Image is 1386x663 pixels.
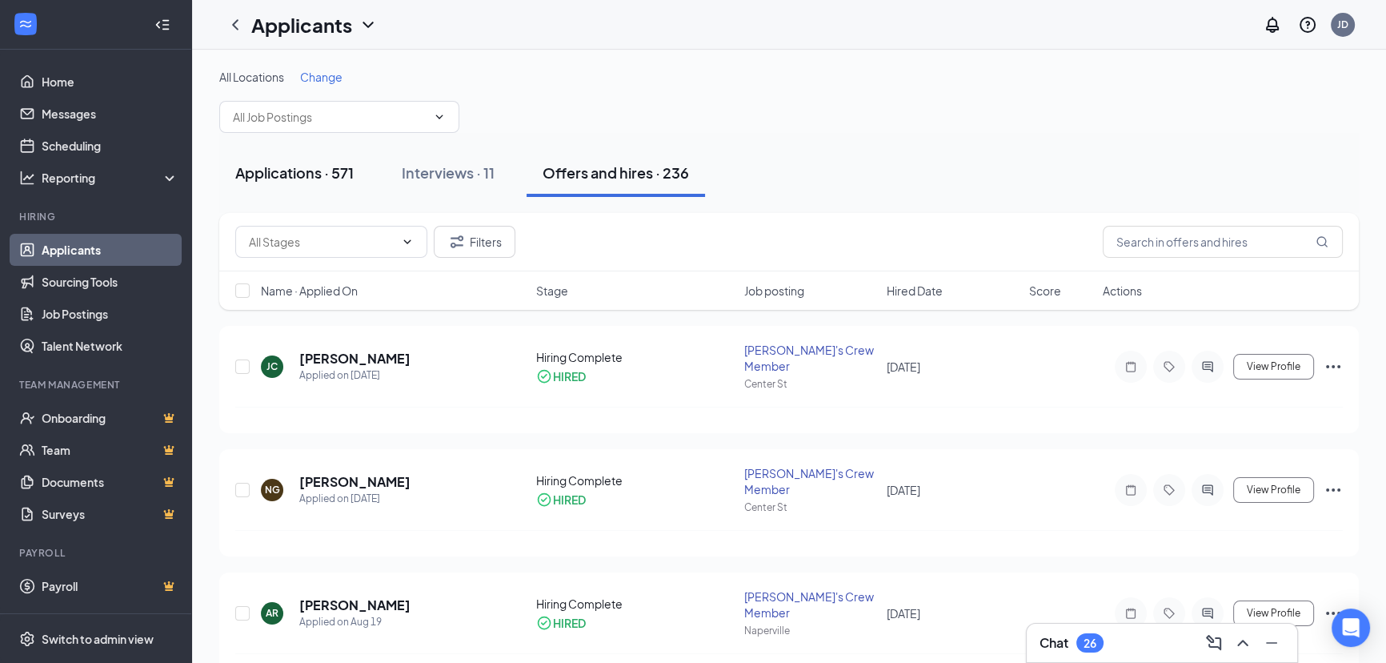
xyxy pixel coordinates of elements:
button: View Profile [1233,354,1314,380]
div: HIRED [553,615,586,631]
div: Switch to admin view [42,631,154,647]
svg: QuestionInfo [1298,15,1317,34]
div: Center St [744,377,877,391]
a: Talent Network [42,330,178,362]
svg: ChevronDown [401,235,414,248]
svg: ChevronDown [359,15,378,34]
svg: Collapse [154,17,170,33]
div: Payroll [19,546,175,560]
svg: Notifications [1263,15,1282,34]
div: JD [1337,18,1348,31]
div: Team Management [19,378,175,392]
div: [PERSON_NAME]'s Crew Member [744,342,877,374]
button: Filter Filters [434,226,515,258]
span: [DATE] [887,360,920,374]
button: View Profile [1233,601,1314,626]
a: Applicants [42,234,178,266]
div: Center St [744,500,877,514]
span: View Profile [1247,608,1300,619]
div: Hiring Complete [536,596,735,612]
svg: CheckmarkCircle [536,615,552,631]
a: Scheduling [42,130,178,162]
svg: Tag [1160,360,1179,373]
svg: ChevronLeft [226,15,245,34]
svg: Minimize [1262,633,1281,653]
svg: ActiveChat [1198,607,1217,620]
div: NG [265,483,280,496]
div: Applied on Aug 19 [299,614,411,630]
div: Offers and hires · 236 [543,163,689,183]
svg: ComposeMessage [1204,633,1224,653]
button: View Profile [1233,477,1314,503]
svg: MagnifyingGlass [1316,235,1328,248]
a: SurveysCrown [42,498,178,530]
div: Hiring [19,210,175,223]
span: Name · Applied On [261,283,358,299]
input: Search in offers and hires [1103,226,1343,258]
svg: ActiveChat [1198,484,1217,496]
svg: Analysis [19,170,35,186]
h1: Applicants [251,11,352,38]
button: Minimize [1259,630,1284,656]
svg: Note [1121,607,1140,620]
a: Messages [42,98,178,130]
div: Applied on [DATE] [299,368,411,384]
a: OnboardingCrown [42,402,178,434]
span: All Locations [219,70,284,84]
button: ComposeMessage [1201,630,1227,656]
svg: ActiveChat [1198,360,1217,373]
svg: Tag [1160,607,1179,620]
div: Applied on [DATE] [299,491,411,507]
svg: CheckmarkCircle [536,492,552,508]
div: [PERSON_NAME]'s Crew Member [744,589,877,621]
div: Hiring Complete [536,349,735,365]
span: Change [300,70,342,84]
div: Naperville [744,624,877,637]
svg: Filter [447,232,467,251]
a: Job Postings [42,298,178,330]
div: [PERSON_NAME]'s Crew Member [744,465,877,497]
a: Home [42,66,178,98]
svg: Note [1121,360,1140,373]
h3: Chat [1039,634,1068,652]
button: ChevronUp [1230,630,1256,656]
span: [DATE] [887,606,920,621]
div: Interviews · 11 [402,163,495,183]
span: Score [1029,283,1061,299]
div: HIRED [553,492,586,508]
span: View Profile [1247,361,1300,372]
a: TeamCrown [42,434,178,466]
input: All Job Postings [233,108,427,126]
a: Sourcing Tools [42,266,178,298]
div: Reporting [42,170,179,186]
div: Hiring Complete [536,472,735,488]
h5: [PERSON_NAME] [299,350,411,368]
span: View Profile [1247,484,1300,496]
span: Job posting [744,283,804,299]
div: HIRED [553,368,586,384]
div: 26 [1084,637,1096,650]
div: JC [266,360,278,373]
div: Applications · 571 [235,163,354,183]
svg: WorkstreamLogo [18,16,34,32]
span: Hired Date [887,283,943,299]
span: Stage [536,283,568,299]
svg: CheckmarkCircle [536,368,552,384]
div: AR [266,606,278,620]
span: [DATE] [887,483,920,497]
svg: Ellipses [1324,357,1343,376]
svg: Ellipses [1324,604,1343,623]
svg: ChevronUp [1233,633,1252,653]
svg: Settings [19,631,35,647]
h5: [PERSON_NAME] [299,597,411,614]
svg: Tag [1160,484,1179,496]
span: Actions [1103,283,1142,299]
input: All Stages [249,233,395,251]
svg: Ellipses [1324,480,1343,500]
svg: Note [1121,484,1140,496]
svg: ChevronDown [433,110,446,123]
a: PayrollCrown [42,570,178,602]
h5: [PERSON_NAME] [299,473,411,491]
a: DocumentsCrown [42,466,178,498]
